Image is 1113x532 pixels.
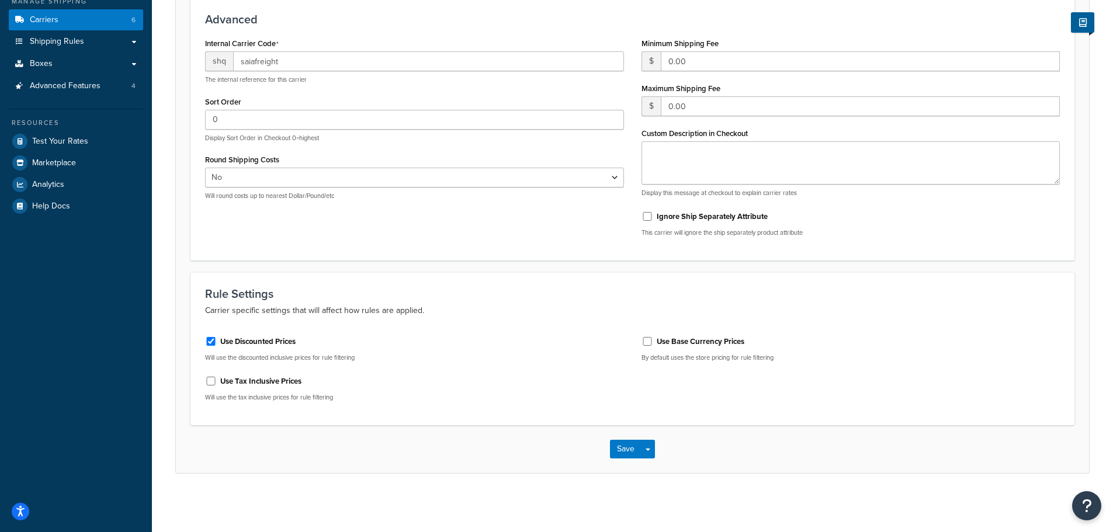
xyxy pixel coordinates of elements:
p: Will use the tax inclusive prices for rule filtering [205,393,624,402]
span: Boxes [30,59,53,69]
span: Test Your Rates [32,137,88,147]
label: Use Base Currency Prices [657,336,744,347]
p: By default uses the store pricing for rule filtering [642,353,1060,362]
label: Round Shipping Costs [205,155,279,164]
span: 4 [131,81,136,91]
button: Save [610,440,642,458]
p: Will round costs up to nearest Dollar/Pound/etc [205,192,624,200]
label: Maximum Shipping Fee [642,84,720,93]
a: Test Your Rates [9,131,143,152]
p: Display this message at checkout to explain carrier rates [642,189,1060,197]
a: Shipping Rules [9,31,143,53]
label: Sort Order [205,98,241,106]
span: Analytics [32,180,64,190]
li: Advanced Features [9,75,143,97]
span: $ [642,96,661,116]
li: Carriers [9,9,143,31]
a: Boxes [9,53,143,75]
a: Advanced Features4 [9,75,143,97]
label: Custom Description in Checkout [642,129,748,138]
span: Help Docs [32,201,70,211]
a: Carriers6 [9,9,143,31]
span: Marketplace [32,158,76,168]
span: Shipping Rules [30,37,84,47]
p: This carrier will ignore the ship separately product attribute [642,228,1060,237]
div: Resources [9,118,143,128]
label: Minimum Shipping Fee [642,39,719,48]
span: shq [205,51,233,71]
span: Carriers [30,15,58,25]
label: Internal Carrier Code [205,39,279,48]
p: The internal reference for this carrier [205,75,624,84]
button: Show Help Docs [1071,12,1094,33]
p: Carrier specific settings that will affect how rules are applied. [205,304,1060,318]
p: Display Sort Order in Checkout 0=highest [205,134,624,142]
label: Use Discounted Prices [220,336,296,347]
span: 6 [131,15,136,25]
a: Analytics [9,174,143,195]
a: Marketplace [9,152,143,173]
h3: Rule Settings [205,287,1060,300]
h3: Advanced [205,13,1060,26]
a: Help Docs [9,196,143,217]
p: Will use the discounted inclusive prices for rule filtering [205,353,624,362]
span: Advanced Features [30,81,100,91]
button: Open Resource Center [1072,491,1101,520]
span: $ [642,51,661,71]
label: Use Tax Inclusive Prices [220,376,301,387]
label: Ignore Ship Separately Attribute [657,211,768,222]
